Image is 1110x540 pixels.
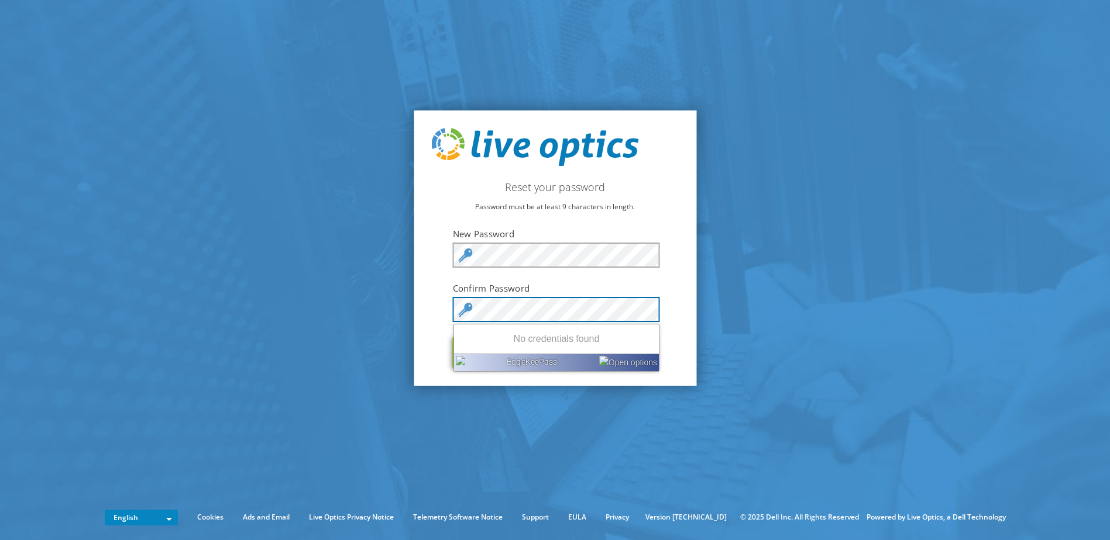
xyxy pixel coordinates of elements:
button: Submit [453,337,658,368]
img: live_optics_svg.svg [431,128,638,167]
img: icon48.png [456,356,465,369]
div: No credentials found [454,324,659,354]
label: New Password [453,228,658,240]
a: Telemetry Software Notice [404,511,511,524]
li: © 2025 Dell Inc. All Rights Reserved [734,511,865,524]
li: Version [TECHNICAL_ID] [640,511,733,524]
a: Support [513,511,558,524]
h2: Reset your password [431,181,679,193]
p: Password must be at least 9 characters in length. [431,200,679,213]
a: Ads and Email [234,511,298,524]
a: Live Optics Privacy Notice [300,511,403,524]
a: Cookies [188,511,232,524]
label: Confirm Password [453,282,658,294]
div: EdgeKeePass [507,356,557,369]
li: Powered by Live Optics, a Dell Technology [867,511,1006,524]
img: Open options [599,356,657,369]
a: Privacy [597,511,638,524]
a: EULA [559,511,595,524]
